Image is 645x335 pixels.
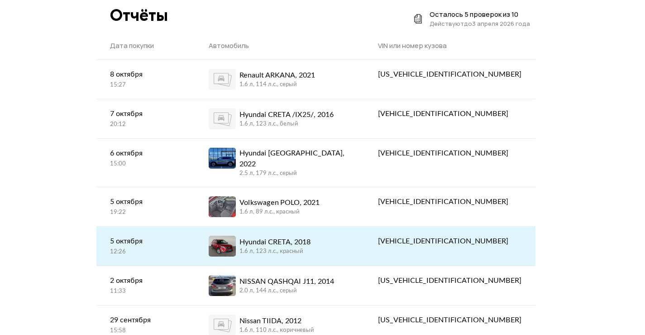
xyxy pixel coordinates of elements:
[239,197,320,208] div: Volkswagen POLO, 2021
[96,139,196,177] a: 6 октября15:00
[195,266,364,305] a: NISSAN QASHQAI J11, 20142.0 л, 144 л.c., серый
[110,81,182,89] div: 15:27
[195,99,364,138] a: Hyundai CRETA /IX25/, 20161.6 л, 123 л.c., белый
[378,41,521,50] div: VIN или номер кузова
[110,148,182,159] div: 6 октября
[364,306,535,335] a: [US_VEHICLE_IDENTIFICATION_NUMBER]
[239,237,311,248] div: Hyundai CRETA, 2018
[96,60,196,98] a: 8 октября15:27
[364,187,535,216] a: [VEHICLE_IDENTIFICATION_NUMBER]
[110,327,182,335] div: 15:58
[239,120,334,128] div: 1.6 л, 123 л.c., белый
[110,287,182,296] div: 11:33
[110,315,182,325] div: 29 сентября
[239,208,320,216] div: 1.6 л, 89 л.c., красный
[110,196,182,207] div: 5 октября
[364,99,535,128] a: [VEHICLE_IDENTIFICATION_NUMBER]
[110,236,182,247] div: 5 октября
[96,99,196,138] a: 7 октября20:12
[239,148,351,170] div: Hyundai [GEOGRAPHIC_DATA], 2022
[239,70,315,81] div: Renault ARKANA, 2021
[239,81,315,89] div: 1.6 л, 114 л.c., серый
[110,209,182,217] div: 19:22
[110,41,182,50] div: Дата покупки
[430,10,530,19] div: Осталось 5 проверок из 10
[195,139,364,187] a: Hyundai [GEOGRAPHIC_DATA], 20222.5 л, 179 л.c., серый
[239,316,314,326] div: Nissan TIIDA, 2012
[239,109,334,120] div: Hyundai CRETA /IX25/, 2016
[96,266,196,305] a: 2 октября11:33
[430,19,530,28] div: Действуют до 3 апреля 2026 года
[239,326,314,335] div: 1.6 л, 110 л.c., коричневый
[239,276,334,287] div: NISSAN QASHQAI J11, 2014
[378,236,521,247] div: [VEHICLE_IDENTIFICATION_NUMBER]
[378,69,521,80] div: [US_VEHICLE_IDENTIFICATION_NUMBER]
[110,69,182,80] div: 8 октября
[364,227,535,256] a: [VEHICLE_IDENTIFICATION_NUMBER]
[110,160,182,168] div: 15:00
[209,41,351,50] div: Автомобиль
[110,248,182,256] div: 12:26
[110,275,182,286] div: 2 октября
[96,187,196,226] a: 5 октября19:22
[96,227,196,265] a: 5 октября12:26
[239,248,311,256] div: 1.6 л, 123 л.c., красный
[195,187,364,226] a: Volkswagen POLO, 20211.6 л, 89 л.c., красный
[364,139,535,168] a: [VEHICLE_IDENTIFICATION_NUMBER]
[364,266,535,295] a: [US_VEHICLE_IDENTIFICATION_NUMBER]
[378,275,521,286] div: [US_VEHICLE_IDENTIFICATION_NUMBER]
[110,108,182,119] div: 7 октября
[378,196,521,207] div: [VEHICLE_IDENTIFICATION_NUMBER]
[110,121,182,129] div: 20:12
[364,60,535,89] a: [US_VEHICLE_IDENTIFICATION_NUMBER]
[195,227,364,266] a: Hyundai CRETA, 20181.6 л, 123 л.c., красный
[378,315,521,325] div: [US_VEHICLE_IDENTIFICATION_NUMBER]
[239,287,334,295] div: 2.0 л, 144 л.c., серый
[378,148,521,159] div: [VEHICLE_IDENTIFICATION_NUMBER]
[378,108,521,119] div: [VEHICLE_IDENTIFICATION_NUMBER]
[195,60,364,99] a: Renault ARKANA, 20211.6 л, 114 л.c., серый
[239,170,351,178] div: 2.5 л, 179 л.c., серый
[110,5,168,25] div: Отчёты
